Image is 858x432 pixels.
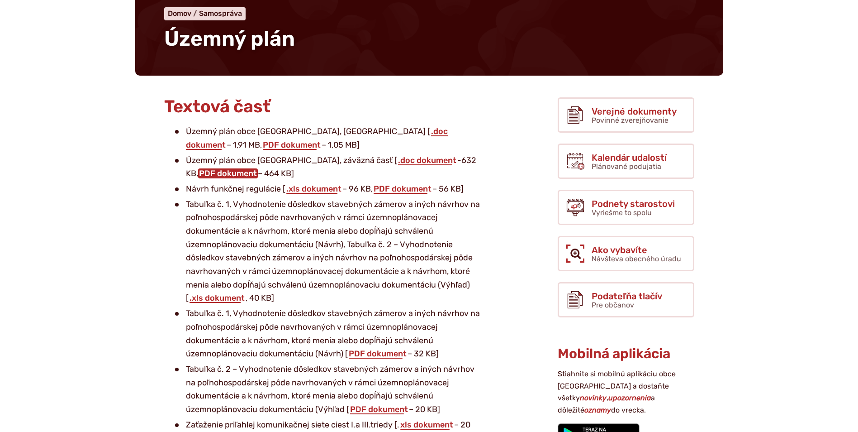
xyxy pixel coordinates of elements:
[584,406,611,414] strong: oznamy
[592,199,675,209] span: Podnety starostovi
[198,168,258,178] a: PDF dokument
[592,106,677,116] span: Verejné dokumenty
[175,198,485,306] li: Tabuľka č. 1, Vyhodnotenie dôsledkov stavebných zámerov a iných návrhov na poľnohospodárskej pôde...
[164,26,295,51] span: Územný plán
[558,144,694,179] a: Kalendár udalostí Plánované podujatia
[558,190,694,225] a: Podnety starostovi Vyriešme to spolu
[186,126,448,150] a: .doc dokument
[558,282,694,317] a: Podateľňa tlačív Pre občanov
[592,245,681,255] span: Ako vybavíte
[349,404,409,414] a: PDF dokument
[399,420,454,430] a: xls dokument
[175,125,485,152] li: Územný plán obce [GEOGRAPHIC_DATA], [GEOGRAPHIC_DATA] [ – 1,91 MB, – 1,05 MB]
[199,9,242,18] a: Samospráva
[168,9,191,18] span: Domov
[592,153,667,163] span: Kalendár udalostí
[175,363,485,417] li: Tabuľka č. 2 – Vyhodnotenie dôsledkov stavebných zámerov a iných návrhov na poľnohospodárskej pôd...
[592,116,668,125] span: Povinné zverejňovanie
[348,349,408,359] a: PDF dokument
[262,140,322,150] a: PDF dokument
[580,394,607,402] strong: novinky
[397,155,457,165] a: .doc dokument
[175,154,485,181] li: Územný plán obce [GEOGRAPHIC_DATA], záväzná časť [ -632 KB, – 464 KB]
[189,293,246,303] a: .xls dokument
[592,208,652,217] span: Vyriešme to spolu
[373,184,432,194] a: PDF dokument
[164,96,270,117] span: Textová časť
[558,97,694,133] a: Verejné dokumenty Povinné zverejňovanie
[558,346,694,361] h3: Mobilná aplikácia
[558,236,694,271] a: Ako vybavíte Návšteva obecného úradu
[592,301,634,309] span: Pre občanov
[175,182,485,196] li: Návrh funkčnej regulácie [ – 96 KB, – 56 KB]
[592,291,662,301] span: Podateľňa tlačív
[592,254,681,263] span: Návšteva obecného úradu
[168,9,199,18] a: Domov
[608,394,651,402] strong: upozornenia
[592,162,661,171] span: Plánované podujatia
[285,184,342,194] a: .xls dokument
[558,368,694,416] p: Stiahnite si mobilnú aplikáciu obce [GEOGRAPHIC_DATA] a dostaňte všetky , a dôležité do vrecka.
[175,307,485,361] li: Tabuľka č. 1, Vyhodnotenie dôsledkov stavebných zámerov a iných návrhov na poľnohospodárskej pôde...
